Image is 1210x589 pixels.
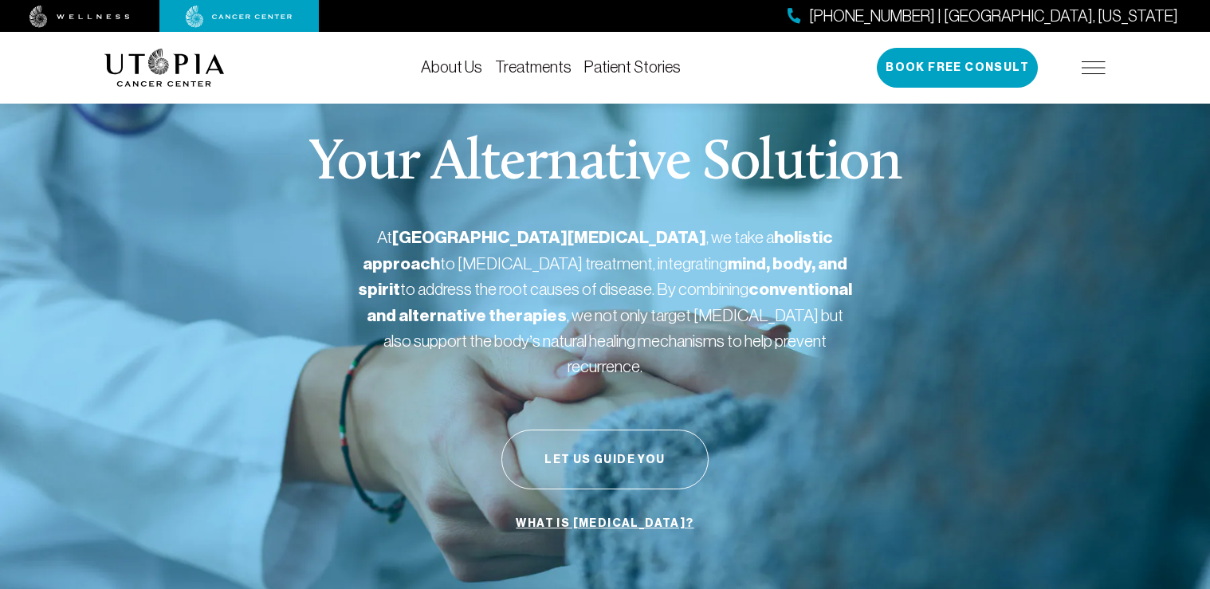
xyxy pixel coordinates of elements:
[501,430,709,489] button: Let Us Guide You
[877,48,1038,88] button: Book Free Consult
[421,58,482,76] a: About Us
[512,509,697,539] a: What is [MEDICAL_DATA]?
[308,135,901,193] p: Your Alternative Solution
[367,279,852,326] strong: conventional and alternative therapies
[495,58,572,76] a: Treatments
[104,49,225,87] img: logo
[358,225,852,379] p: At , we take a to [MEDICAL_DATA] treatment, integrating to address the root causes of disease. By...
[392,227,706,248] strong: [GEOGRAPHIC_DATA][MEDICAL_DATA]
[186,6,293,28] img: cancer center
[788,5,1178,28] a: [PHONE_NUMBER] | [GEOGRAPHIC_DATA], [US_STATE]
[809,5,1178,28] span: [PHONE_NUMBER] | [GEOGRAPHIC_DATA], [US_STATE]
[1082,61,1106,74] img: icon-hamburger
[29,6,130,28] img: wellness
[363,227,833,274] strong: holistic approach
[584,58,681,76] a: Patient Stories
